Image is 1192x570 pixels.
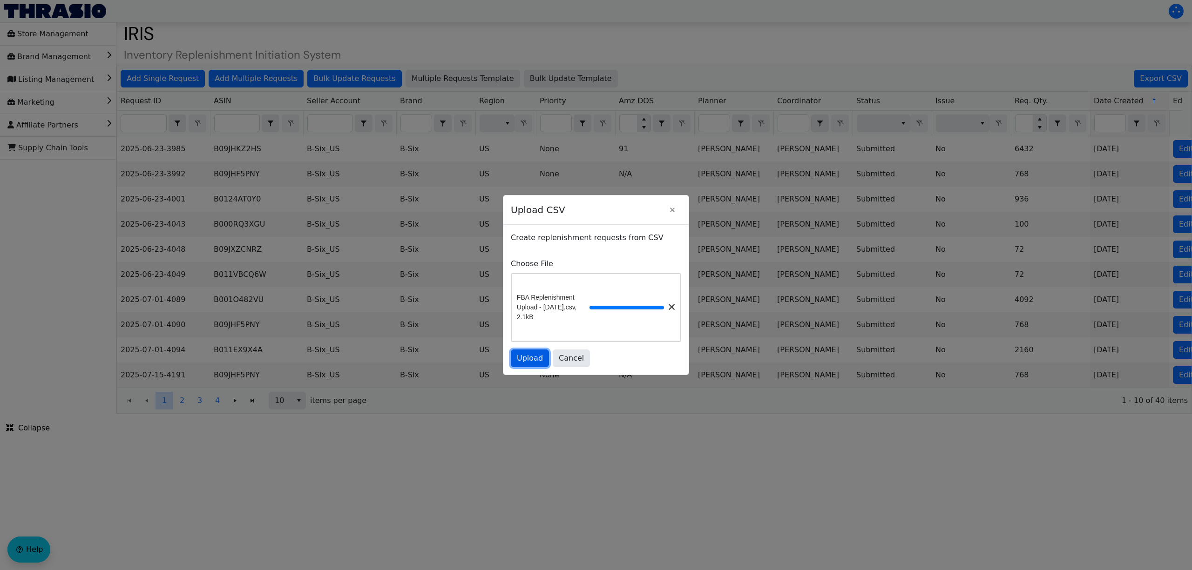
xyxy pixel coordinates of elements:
button: Cancel [553,349,590,367]
span: Upload CSV [511,198,664,221]
button: Close [664,201,681,219]
button: Upload [511,349,549,367]
label: Choose File [511,258,681,269]
span: FBA Replenishment Upload - [DATE].csv, 2.1kB [517,293,589,322]
span: Cancel [559,353,584,364]
span: Upload [517,353,543,364]
p: Create replenishment requests from CSV [511,232,681,243]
